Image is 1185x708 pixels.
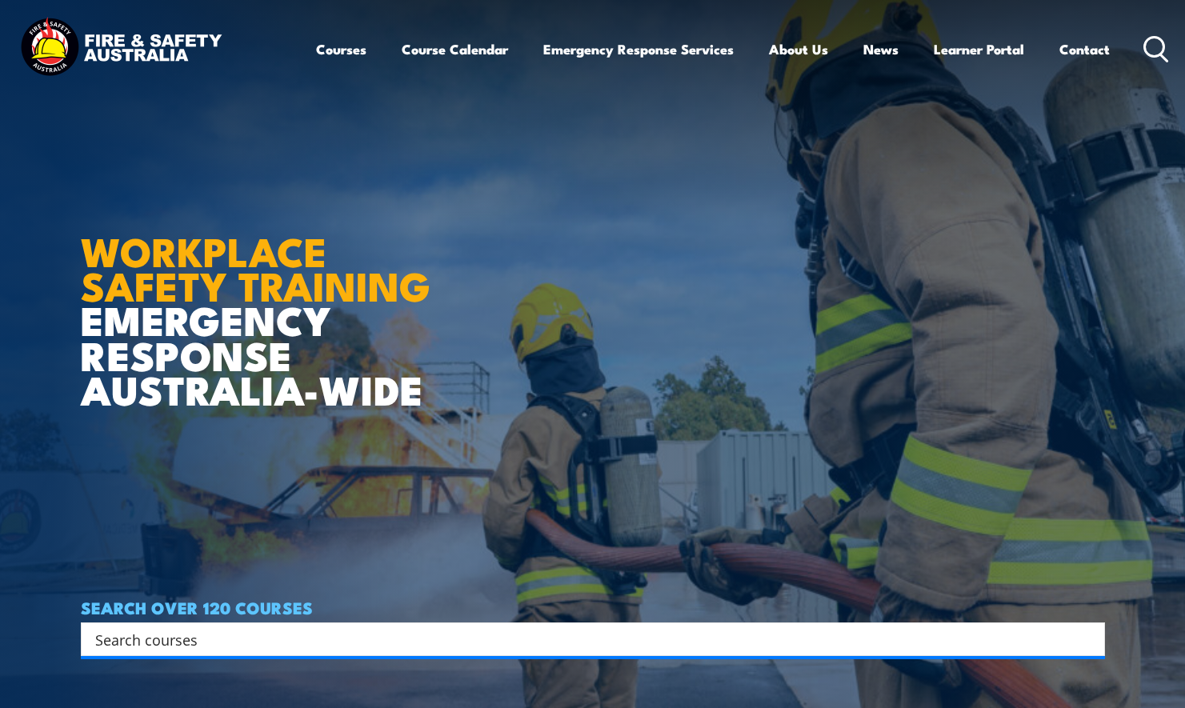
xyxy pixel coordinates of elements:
[543,28,734,70] a: Emergency Response Services
[1077,628,1099,650] button: Search magnifier button
[863,28,899,70] a: News
[98,628,1073,650] form: Search form
[1059,28,1110,70] a: Contact
[81,193,472,406] h1: EMERGENCY RESPONSE AUSTRALIA-WIDE
[316,28,366,70] a: Courses
[81,598,1105,616] h4: SEARCH OVER 120 COURSES
[934,28,1024,70] a: Learner Portal
[95,627,1070,651] input: Search input
[81,219,430,315] strong: WORKPLACE SAFETY TRAINING
[769,28,828,70] a: About Us
[402,28,508,70] a: Course Calendar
